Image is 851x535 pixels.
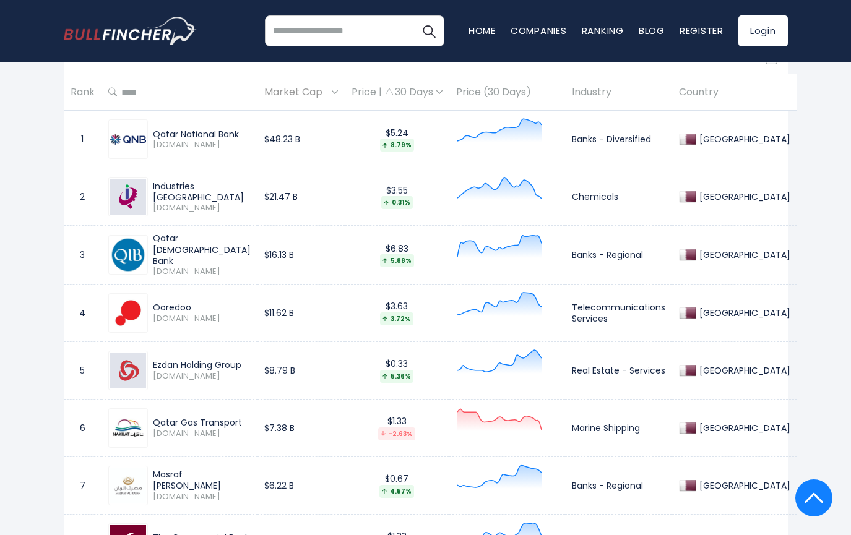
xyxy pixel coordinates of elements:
div: [GEOGRAPHIC_DATA] [696,134,790,145]
td: Chemicals [565,168,672,226]
span: [DOMAIN_NAME] [153,267,251,277]
div: 8.79% [380,139,414,152]
td: Banks - Diversified [565,111,672,168]
td: 5 [64,341,102,399]
a: Go to homepage [64,17,197,45]
div: [GEOGRAPHIC_DATA] [696,249,790,260]
td: $48.23 B [257,111,345,168]
div: 5.36% [380,370,413,383]
div: Masraf [PERSON_NAME] [153,469,251,491]
div: $3.55 [352,185,443,209]
span: [DOMAIN_NAME] [153,492,251,502]
a: Login [738,15,788,46]
img: IQCD.QA.png [110,179,146,215]
div: [GEOGRAPHIC_DATA] [696,365,790,376]
span: [DOMAIN_NAME] [153,371,251,382]
a: Ranking [582,24,624,37]
td: Real Estate - Services [565,341,672,399]
div: Ezdan Holding Group [153,359,251,370]
th: Industry [565,74,672,111]
td: 3 [64,226,102,284]
img: QIBK.QA.png [110,237,146,273]
td: Marine Shipping [565,399,672,456]
a: Register [680,24,724,37]
td: 4 [64,284,102,341]
div: Qatar National Bank [153,129,251,140]
div: $5.24 [352,127,443,152]
img: ERES.QA.png [110,353,146,388]
td: 1 [64,111,102,168]
a: Blog [639,24,665,37]
span: [DOMAIN_NAME] [153,314,251,324]
a: Companies [511,24,567,37]
div: [GEOGRAPHIC_DATA] [696,191,790,202]
div: $3.63 [352,301,443,325]
td: $7.38 B [257,399,345,456]
td: Banks - Regional [565,456,672,514]
td: $11.62 B [257,284,345,341]
td: $8.79 B [257,341,345,399]
div: [GEOGRAPHIC_DATA] [696,422,790,434]
td: 2 [64,168,102,226]
div: Ooredoo [153,302,251,313]
div: -2.63% [378,427,415,440]
div: [GEOGRAPHIC_DATA] [696,480,790,491]
span: [DOMAIN_NAME] [153,203,251,213]
div: Price | 30 Days [352,86,443,99]
a: Home [469,24,496,37]
div: [GEOGRAPHIC_DATA] [696,307,790,319]
th: Rank [64,74,102,111]
span: [DOMAIN_NAME] [153,140,251,150]
div: $0.33 [352,358,443,382]
button: Search [413,15,444,46]
div: 3.72% [380,312,413,325]
td: 6 [64,399,102,456]
img: bullfincher logo [64,17,197,45]
div: $6.83 [352,243,443,267]
img: MARK.QA.png [110,468,146,503]
div: 4.57% [379,485,414,498]
td: $21.47 B [257,168,345,226]
td: Banks - Regional [565,226,672,284]
div: $0.67 [352,473,443,497]
div: Qatar Gas Transport [153,417,251,428]
span: [DOMAIN_NAME] [153,429,251,439]
span: Market Cap [264,83,329,102]
div: Industries [GEOGRAPHIC_DATA] [153,181,251,203]
td: 7 [64,456,102,514]
td: $16.13 B [257,226,345,284]
div: 0.31% [381,196,413,209]
img: QGTS.QA.png [110,410,146,446]
img: ORDS.QA.png [110,295,146,331]
div: Qatar [DEMOGRAPHIC_DATA] Bank [153,233,251,267]
td: Telecommunications Services [565,284,672,341]
div: $1.33 [352,416,443,440]
div: 5.88% [380,254,414,267]
th: Price (30 Days) [449,74,565,111]
img: QNBK.QA.png [110,134,146,145]
td: $6.22 B [257,456,345,514]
